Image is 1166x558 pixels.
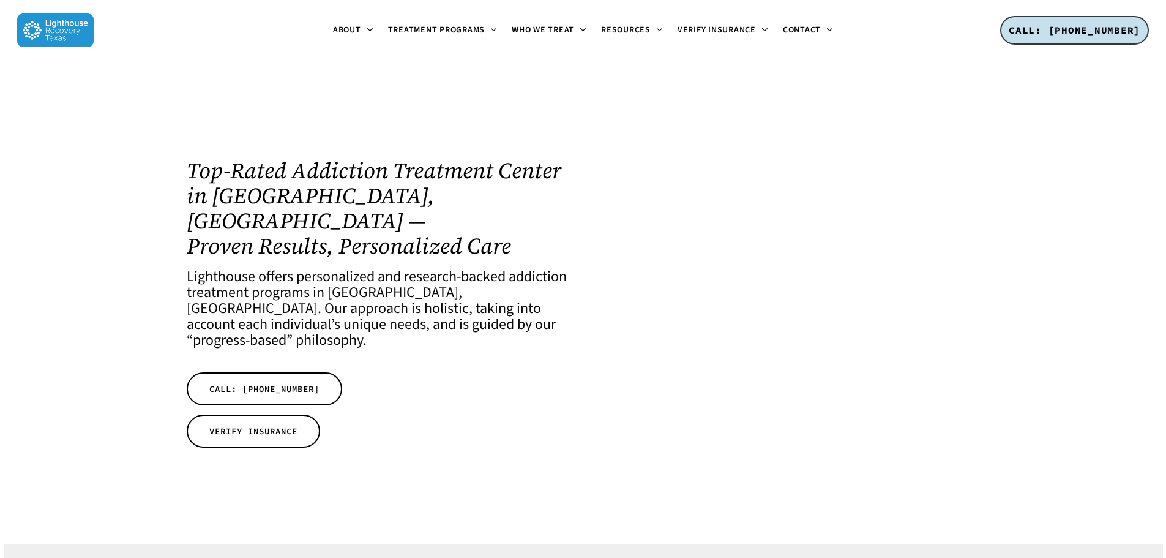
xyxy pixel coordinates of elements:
h1: Top-Rated Addiction Treatment Center in [GEOGRAPHIC_DATA], [GEOGRAPHIC_DATA] — Proven Results, Pe... [187,158,567,258]
span: VERIFY INSURANCE [209,425,297,437]
a: CALL: [PHONE_NUMBER] [1000,16,1149,45]
span: Who We Treat [512,24,574,36]
a: Who We Treat [504,26,594,36]
a: Contact [775,26,840,36]
span: CALL: [PHONE_NUMBER] [1009,24,1140,36]
span: Verify Insurance [678,24,756,36]
a: Resources [594,26,670,36]
span: About [333,24,361,36]
a: progress-based [193,330,286,351]
a: CALL: [PHONE_NUMBER] [187,372,342,405]
span: CALL: [PHONE_NUMBER] [209,383,320,395]
span: Treatment Programs [388,24,485,36]
a: Verify Insurance [670,26,775,36]
a: Treatment Programs [381,26,505,36]
h4: Lighthouse offers personalized and research-backed addiction treatment programs in [GEOGRAPHIC_DA... [187,269,567,349]
a: VERIFY INSURANCE [187,415,320,448]
span: Contact [783,24,821,36]
span: Resources [601,24,651,36]
img: Lighthouse Recovery Texas [17,13,94,47]
a: About [326,26,381,36]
